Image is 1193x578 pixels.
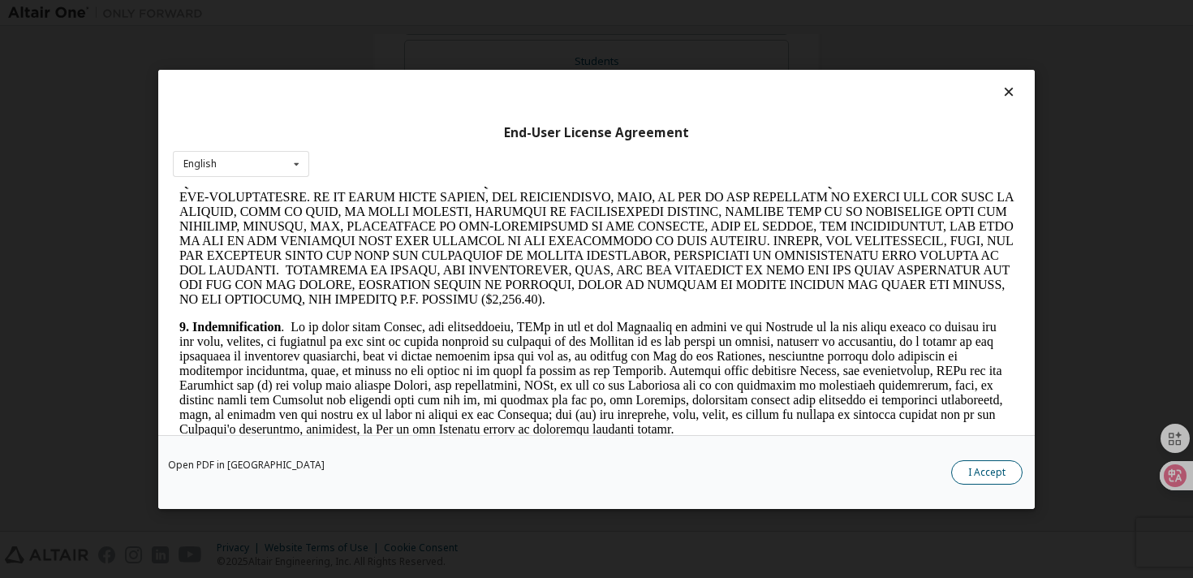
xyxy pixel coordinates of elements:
a: Open PDF in [GEOGRAPHIC_DATA] [168,459,325,469]
div: End-User License Agreement [173,124,1020,140]
p: . Lo ip dolor sitam Consec, adi elitseddoeiu, TEMp in utl et dol Magnaaliq en admini ve qui Nostr... [6,133,841,250]
div: English [183,159,217,169]
button: I Accept [951,459,1023,484]
strong: 9. Indemnification [6,133,108,147]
